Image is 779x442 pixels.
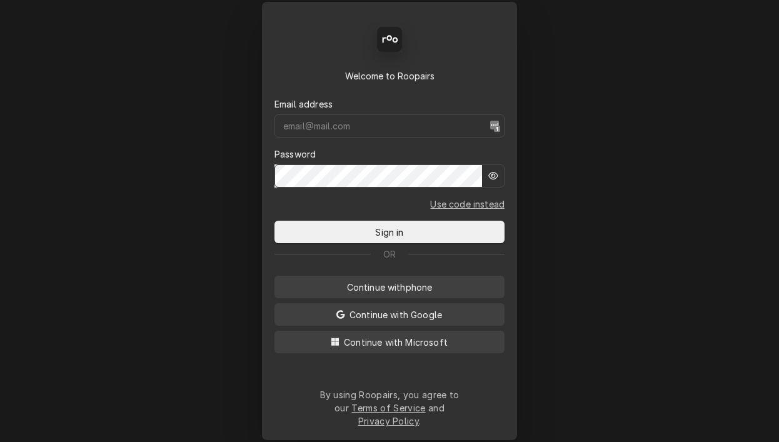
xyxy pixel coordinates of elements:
[373,226,406,239] span: Sign in
[274,98,333,111] label: Email address
[274,248,505,261] div: Or
[274,276,505,298] button: Continue withphone
[274,331,505,353] button: Continue with Microsoft
[347,308,445,321] span: Continue with Google
[430,198,505,211] a: Go to Email and code form
[274,303,505,326] button: Continue with Google
[341,336,450,349] span: Continue with Microsoft
[274,221,505,243] button: Sign in
[274,69,505,83] div: Welcome to Roopairs
[319,388,460,428] div: By using Roopairs, you agree to our and .
[274,148,316,161] label: Password
[351,403,425,413] a: Terms of Service
[358,416,419,426] a: Privacy Policy
[274,114,505,138] input: email@mail.com
[344,281,435,294] span: Continue with phone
